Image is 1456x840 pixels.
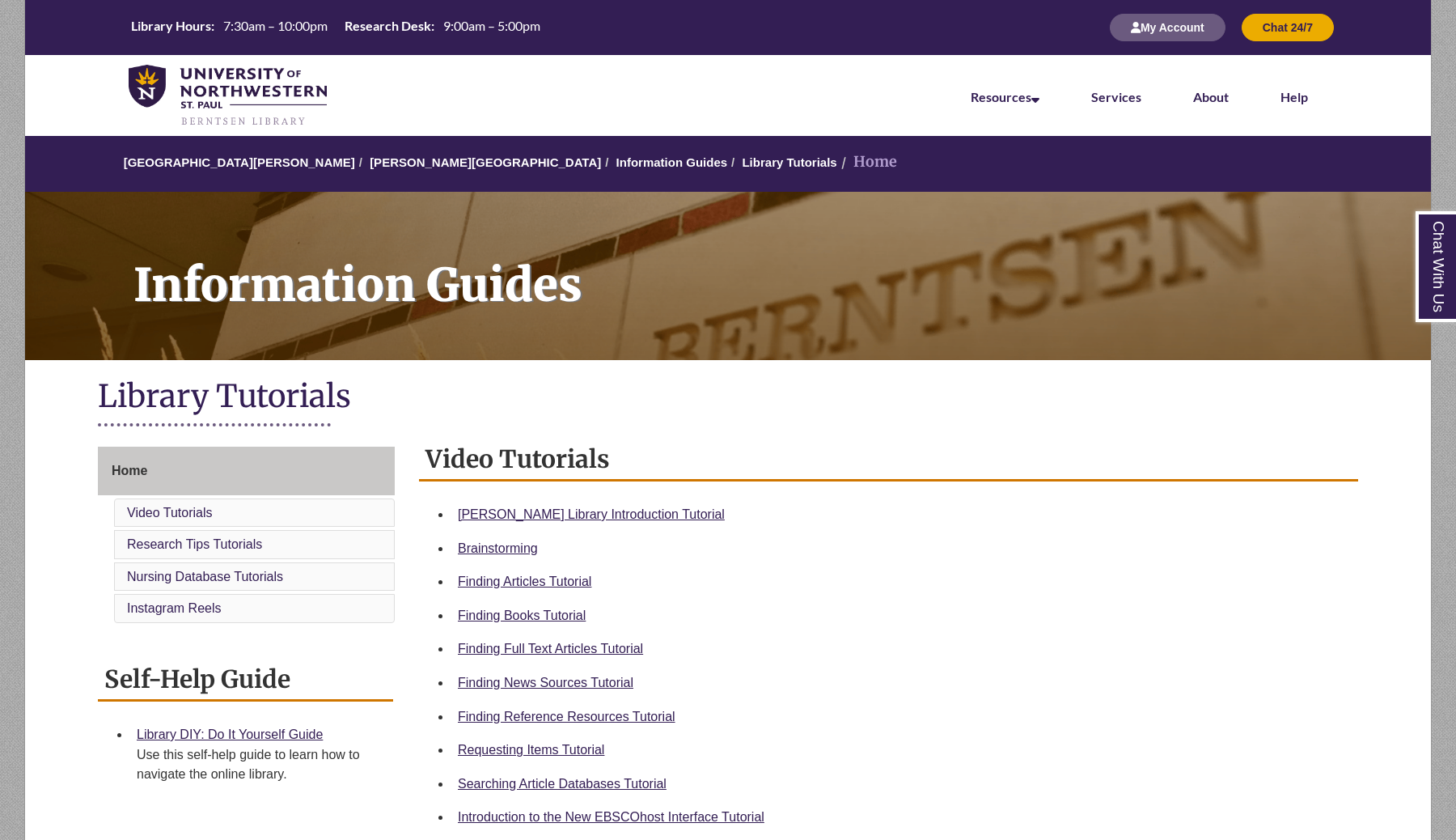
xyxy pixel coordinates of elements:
a: Help [1280,89,1308,104]
a: About [1193,89,1229,104]
img: UNWSP Library Logo [129,65,327,128]
button: Chat 24/7 [1242,14,1334,41]
li: Home [837,151,897,174]
div: Use this self-help guide to learn how to navigate the online library. [137,745,380,784]
a: My Account [1110,20,1225,34]
a: Library Tutorials [742,155,836,169]
a: Library DIY: Do It Yourself Guide [137,728,323,741]
a: Research Tips Tutorials [127,537,262,551]
span: 9:00am – 5:00pm [443,18,540,33]
a: Finding News Sources Tutorial [458,676,633,689]
a: [PERSON_NAME] Library Introduction Tutorial [458,507,725,521]
a: Home [98,447,395,495]
a: Finding Books Tutorial [458,609,586,622]
a: [GEOGRAPHIC_DATA][PERSON_NAME] [124,155,355,169]
a: Services [1091,89,1141,104]
a: Chat 24/7 [1242,20,1334,34]
a: Information Guides [25,192,1431,360]
div: Guide Page Menu [98,447,395,626]
span: 7:30am – 10:00pm [223,18,328,33]
button: My Account [1110,14,1225,41]
h1: Information Guides [116,192,1431,339]
a: Brainstorming [458,541,538,555]
a: Resources [971,89,1039,104]
a: Finding Reference Resources Tutorial [458,710,675,723]
th: Library Hours: [125,17,217,35]
a: Searching Article Databases Tutorial [458,777,667,791]
h2: Video Tutorials [419,439,1358,482]
table: Hours Today [125,17,547,37]
h2: Self-Help Guide [98,659,393,702]
a: Introduction to the New EBSCOhost Interface Tutorial [458,810,764,824]
a: Hours Today [125,17,547,39]
span: Home [112,464,147,477]
a: Requesting Items Tutorial [458,743,604,757]
a: Finding Full Text Articles Tutorial [458,642,643,655]
h1: Library Tutorials [98,376,1358,419]
a: Finding Articles Tutorial [458,575,591,588]
a: Information Guides [616,155,728,169]
a: [PERSON_NAME][GEOGRAPHIC_DATA] [370,155,601,169]
a: Instagram Reels [127,601,222,615]
a: Video Tutorials [127,506,213,520]
th: Research Desk: [338,17,437,35]
a: Nursing Database Tutorials [127,570,283,583]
